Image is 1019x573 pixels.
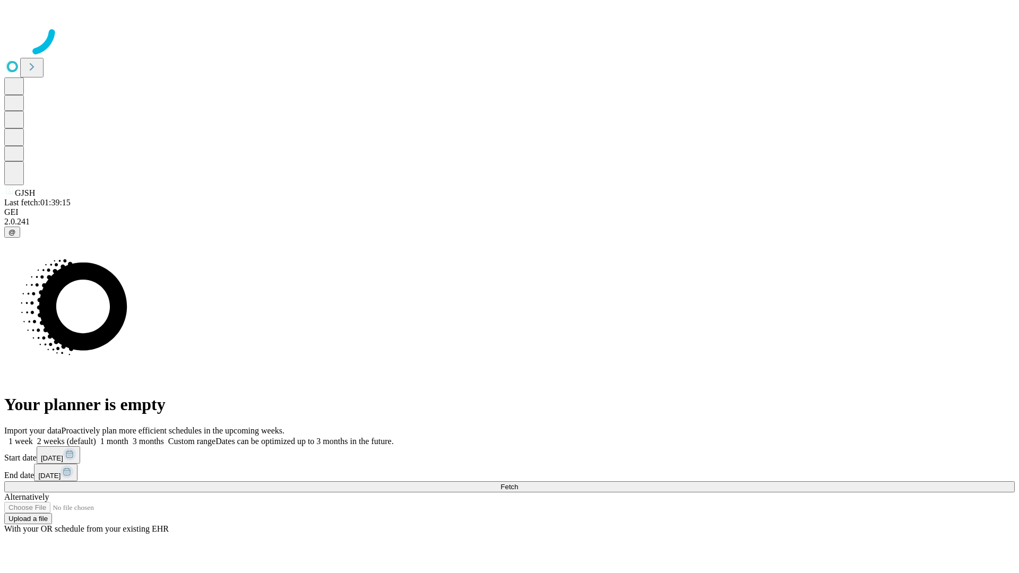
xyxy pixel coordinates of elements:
[8,228,16,236] span: @
[4,481,1015,492] button: Fetch
[4,426,62,435] span: Import your data
[4,217,1015,227] div: 2.0.241
[4,464,1015,481] div: End date
[37,446,80,464] button: [DATE]
[4,207,1015,217] div: GEI
[100,437,128,446] span: 1 month
[215,437,393,446] span: Dates can be optimized up to 3 months in the future.
[133,437,164,446] span: 3 months
[38,472,61,480] span: [DATE]
[8,437,33,446] span: 1 week
[4,227,20,238] button: @
[4,395,1015,414] h1: Your planner is empty
[62,426,284,435] span: Proactively plan more efficient schedules in the upcoming weeks.
[4,492,49,501] span: Alternatively
[168,437,215,446] span: Custom range
[4,524,169,533] span: With your OR schedule from your existing EHR
[37,437,96,446] span: 2 weeks (default)
[4,446,1015,464] div: Start date
[15,188,35,197] span: GJSH
[34,464,77,481] button: [DATE]
[4,513,52,524] button: Upload a file
[4,198,71,207] span: Last fetch: 01:39:15
[500,483,518,491] span: Fetch
[41,454,63,462] span: [DATE]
